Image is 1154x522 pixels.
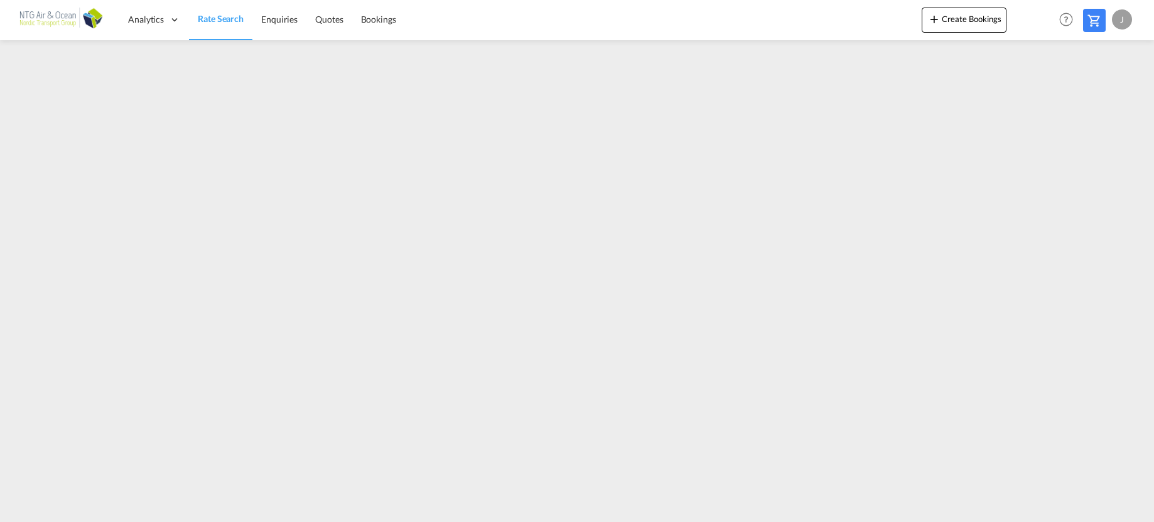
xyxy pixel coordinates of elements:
span: Bookings [361,14,396,24]
div: J [1112,9,1132,30]
span: Analytics [128,13,164,26]
span: Quotes [315,14,343,24]
md-icon: icon-plus 400-fg [927,11,942,26]
span: Rate Search [198,13,244,24]
span: Enquiries [261,14,298,24]
button: icon-plus 400-fgCreate Bookings [922,8,1006,33]
span: Help [1055,9,1077,30]
img: af31b1c0b01f11ecbc353f8e72265e29.png [19,6,104,34]
div: Help [1055,9,1083,31]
